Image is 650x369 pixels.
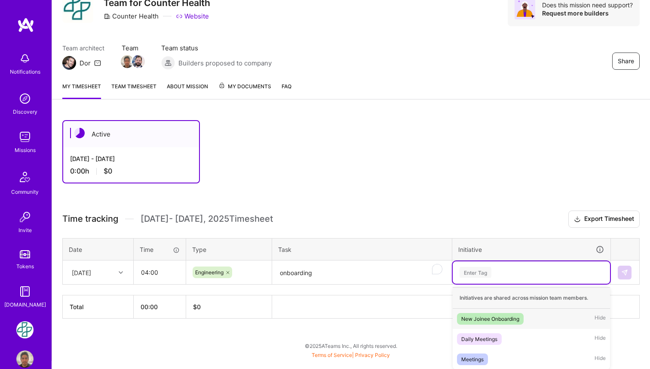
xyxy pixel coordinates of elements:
[161,56,175,70] img: Builders proposed to company
[16,208,34,226] img: Invite
[17,17,34,33] img: logo
[16,283,34,300] img: guide book
[18,226,32,235] div: Invite
[52,335,650,357] div: © 2025 ATeams Inc., All rights reserved.
[122,43,144,53] span: Team
[167,82,208,99] a: About Mission
[16,350,34,368] img: User Avatar
[461,355,484,364] div: Meetings
[62,43,104,53] span: Team architect
[70,154,192,163] div: [DATE] - [DATE]
[15,167,35,187] img: Community
[111,82,156,99] a: Team timesheet
[568,211,640,228] button: Export Timesheet
[218,82,271,99] a: My Documents
[121,55,134,68] img: Team Member Avatar
[312,352,390,358] span: |
[193,303,201,310] span: $ 0
[70,167,192,176] div: 0:00 h
[20,250,30,258] img: tokens
[62,82,101,99] a: My timesheet
[11,187,39,196] div: Community
[132,55,145,68] img: Team Member Avatar
[595,333,606,345] span: Hide
[542,9,633,17] div: Request more builders
[140,245,180,254] div: Time
[460,266,491,279] div: Enter Tag
[16,262,34,271] div: Tokens
[63,295,134,319] th: Total
[16,50,34,67] img: bell
[176,12,209,21] a: Website
[80,59,91,68] div: Dor
[218,82,271,91] span: My Documents
[94,59,101,66] i: icon Mail
[461,314,519,323] div: New Joinee Onboarding
[16,321,34,338] img: Counter Health: Team for Counter Health
[14,350,36,368] a: User Avatar
[122,54,133,69] a: Team Member Avatar
[13,107,37,116] div: Discovery
[161,43,272,53] span: Team status
[74,128,85,138] img: Active
[195,269,224,276] span: Engineering
[134,261,185,284] input: HH:MM
[10,67,40,76] div: Notifications
[62,214,118,224] span: Time tracking
[282,82,291,99] a: FAQ
[72,268,91,277] div: [DATE]
[119,270,123,275] i: icon Chevron
[273,261,451,284] textarea: To enrich screen reader interactions, please activate Accessibility in Grammarly extension settings
[16,90,34,107] img: discovery
[104,167,112,176] span: $0
[134,295,186,319] th: 00:00
[63,121,199,147] div: Active
[16,128,34,146] img: teamwork
[15,146,36,155] div: Missions
[104,13,110,20] i: icon CompanyGray
[186,238,272,260] th: Type
[141,214,273,224] span: [DATE] - [DATE] , 2025 Timesheet
[355,352,390,358] a: Privacy Policy
[621,269,628,276] img: Submit
[542,1,633,9] div: Does this mission need support?
[133,54,144,69] a: Team Member Avatar
[453,287,610,309] div: Initiatives are shared across mission team members.
[178,59,272,68] span: Builders proposed to company
[618,57,634,65] span: Share
[312,352,352,358] a: Terms of Service
[62,56,76,70] img: Team Architect
[458,245,604,254] div: Initiative
[14,321,36,338] a: Counter Health: Team for Counter Health
[104,12,159,21] div: Counter Health
[272,238,452,260] th: Task
[461,335,497,344] div: Daily Meetings
[595,353,606,365] span: Hide
[595,313,606,325] span: Hide
[63,238,134,260] th: Date
[574,215,581,224] i: icon Download
[4,300,46,309] div: [DOMAIN_NAME]
[612,53,640,70] button: Share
